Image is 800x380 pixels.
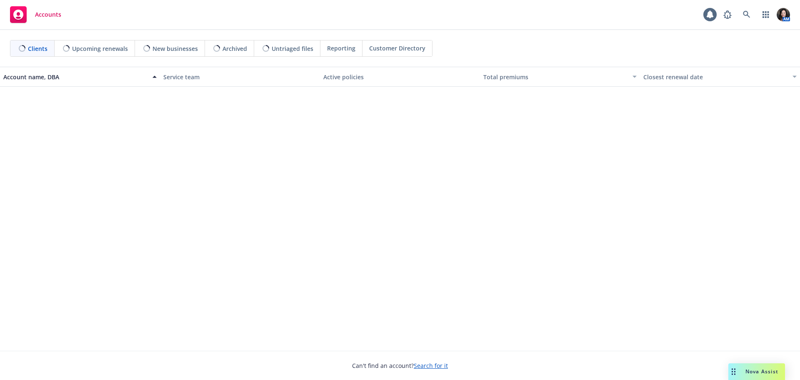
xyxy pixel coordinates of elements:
[414,362,448,370] a: Search for it
[719,6,736,23] a: Report a Bug
[163,73,317,81] div: Service team
[7,3,65,26] a: Accounts
[728,363,785,380] button: Nova Assist
[643,73,787,81] div: Closest renewal date
[160,67,320,87] button: Service team
[728,363,739,380] div: Drag to move
[483,73,627,81] div: Total premiums
[320,67,480,87] button: Active policies
[222,44,247,53] span: Archived
[152,44,198,53] span: New businesses
[369,44,425,53] span: Customer Directory
[745,368,778,375] span: Nova Assist
[28,44,47,53] span: Clients
[272,44,313,53] span: Untriaged files
[35,11,61,18] span: Accounts
[352,361,448,370] span: Can't find an account?
[480,67,640,87] button: Total premiums
[777,8,790,21] img: photo
[3,73,147,81] div: Account name, DBA
[323,73,477,81] div: Active policies
[72,44,128,53] span: Upcoming renewals
[738,6,755,23] a: Search
[327,44,355,53] span: Reporting
[757,6,774,23] a: Switch app
[640,67,800,87] button: Closest renewal date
